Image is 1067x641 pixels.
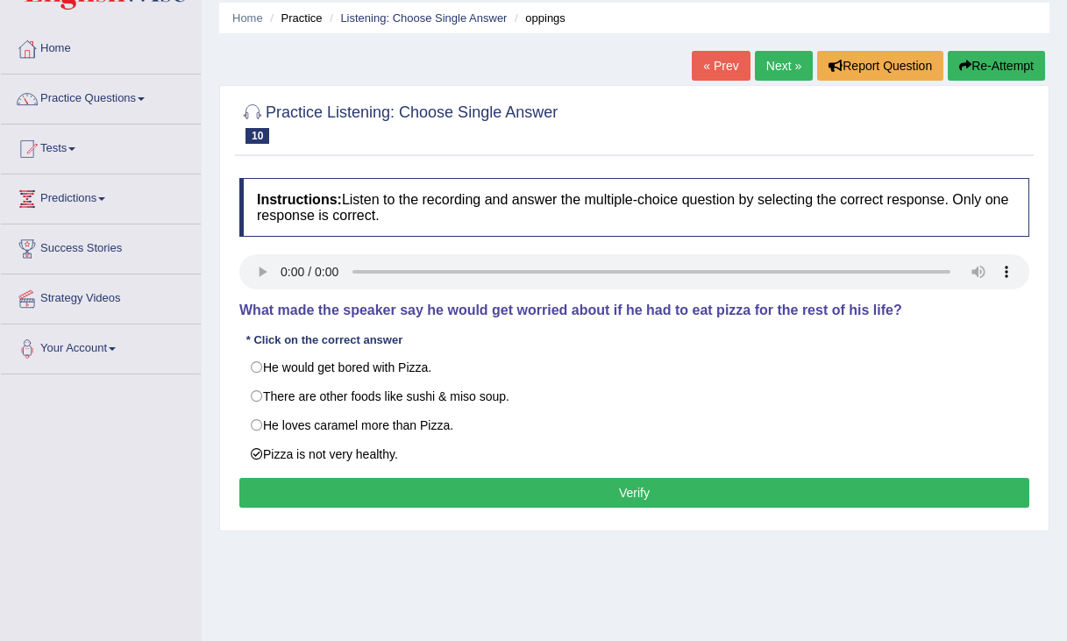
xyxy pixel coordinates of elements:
[239,303,1029,318] h4: What made the speaker say he would get worried about if he had to eat pizza for the rest of his l...
[257,192,342,207] b: Instructions:
[266,10,322,26] li: Practice
[755,51,813,81] a: Next »
[239,178,1029,237] h4: Listen to the recording and answer the multiple-choice question by selecting the correct response...
[239,410,1029,440] label: He loves caramel more than Pizza.
[1,125,201,168] a: Tests
[245,128,269,144] span: 10
[239,331,409,348] div: * Click on the correct answer
[239,381,1029,411] label: There are other foods like sushi & miso soup.
[340,11,507,25] a: Listening: Choose Single Answer
[1,224,201,268] a: Success Stories
[817,51,943,81] button: Report Question
[239,439,1029,469] label: Pizza is not very healthy.
[1,25,201,68] a: Home
[1,274,201,318] a: Strategy Videos
[948,51,1045,81] button: Re-Attempt
[232,11,263,25] a: Home
[239,353,1029,382] label: He would get bored with Pizza.
[510,10,566,26] li: oppings
[239,100,558,144] h2: Practice Listening: Choose Single Answer
[1,324,201,368] a: Your Account
[1,75,201,118] a: Practice Questions
[239,478,1029,508] button: Verify
[692,51,750,81] a: « Prev
[1,174,201,218] a: Predictions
